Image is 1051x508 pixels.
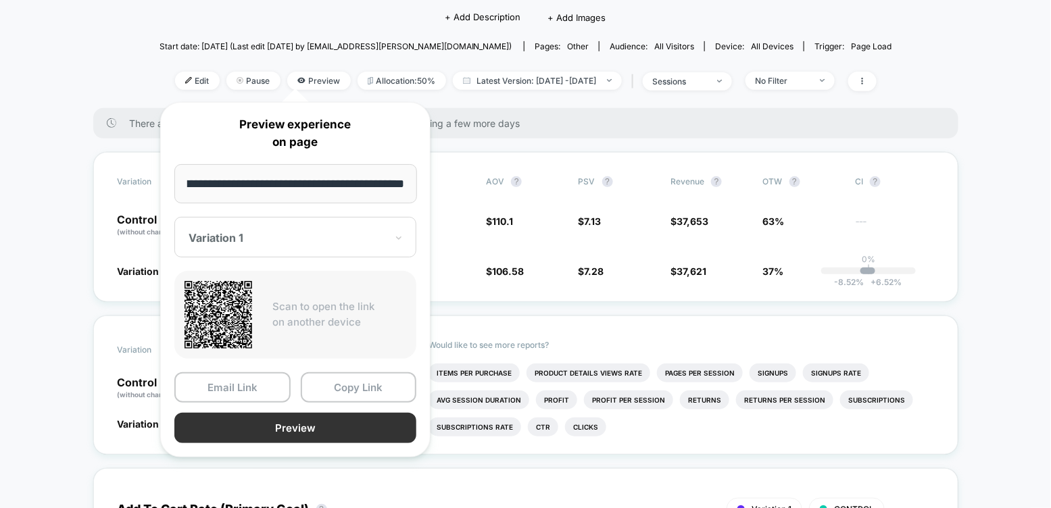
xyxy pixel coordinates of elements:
span: $ [486,265,524,277]
li: Product Details Views Rate [527,363,650,382]
img: end [237,77,243,84]
li: Clicks [565,417,606,436]
span: Page Load [851,41,891,51]
span: Variation 1 [118,265,166,277]
img: calendar [463,77,470,84]
span: other [567,41,589,51]
div: No Filter [756,76,810,86]
div: Trigger: [814,41,891,51]
span: Variation [118,340,192,360]
span: 106.58 [492,265,524,277]
div: sessions [653,76,707,86]
li: Returns [680,390,729,409]
img: end [607,79,612,82]
img: edit [185,77,192,84]
p: Preview experience on page [174,116,416,151]
span: CI [855,176,929,187]
span: 7.13 [585,215,602,227]
span: 7.28 [585,265,604,277]
span: 37,621 [677,265,706,277]
span: 6.52 % [864,277,902,287]
button: ? [711,176,722,187]
span: (without changes) [118,390,178,399]
li: Pages Per Session [657,363,743,382]
li: Avg Session Duration [429,390,529,409]
span: $ [579,265,604,277]
span: Revenue [670,176,704,186]
button: ? [789,176,800,187]
span: Variation [118,176,192,187]
li: Ctr [528,417,558,436]
button: ? [870,176,881,187]
li: Subscriptions [840,390,913,409]
button: Preview [174,413,416,443]
div: Audience: [610,41,694,51]
span: 37% [763,265,784,277]
span: 37,653 [677,215,708,227]
span: PSV [579,176,595,186]
button: ? [602,176,613,187]
p: | [867,264,870,274]
li: Items Per Purchase [429,363,520,382]
span: Latest Version: [DATE] - [DATE] [453,72,622,90]
span: There are still no statistically significant results. We recommend waiting a few more days [130,118,931,129]
span: $ [486,215,513,227]
span: Allocation: 50% [358,72,446,90]
span: | [629,72,643,91]
li: Profit [536,390,577,409]
span: -8.52 % [834,277,864,287]
span: $ [670,265,706,277]
span: 63% [763,215,785,227]
span: Pause [226,72,280,90]
li: Subscriptions Rate [429,417,521,436]
p: 0% [862,254,875,264]
span: AOV [486,176,504,186]
span: Variation 1 [118,418,166,430]
span: Preview [287,72,351,90]
p: Control [118,377,208,400]
img: end [820,79,825,82]
button: Email Link [174,372,291,403]
span: 110.1 [492,215,513,227]
span: + Add Images [548,12,606,23]
span: OTW [763,176,837,187]
span: $ [579,215,602,227]
p: Scan to open the link on another device [272,299,406,330]
span: all devices [751,41,793,51]
span: $ [670,215,708,227]
li: Returns Per Session [736,390,833,409]
img: rebalance [368,77,373,84]
button: ? [511,176,522,187]
span: + [871,277,876,287]
div: Pages: [535,41,589,51]
span: All Visitors [654,41,694,51]
li: Signups [750,363,796,382]
span: + Add Description [445,11,521,24]
span: --- [855,218,933,237]
span: (without changes) [118,228,178,236]
span: Start date: [DATE] (Last edit [DATE] by [EMAIL_ADDRESS][PERSON_NAME][DOMAIN_NAME]) [160,41,512,51]
li: Signups Rate [803,363,869,382]
p: Would like to see more reports? [429,340,934,350]
p: Control [118,214,196,237]
span: Device: [704,41,804,51]
button: Copy Link [301,372,417,403]
span: Edit [175,72,220,90]
img: end [717,80,722,82]
li: Profit Per Session [584,390,673,409]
